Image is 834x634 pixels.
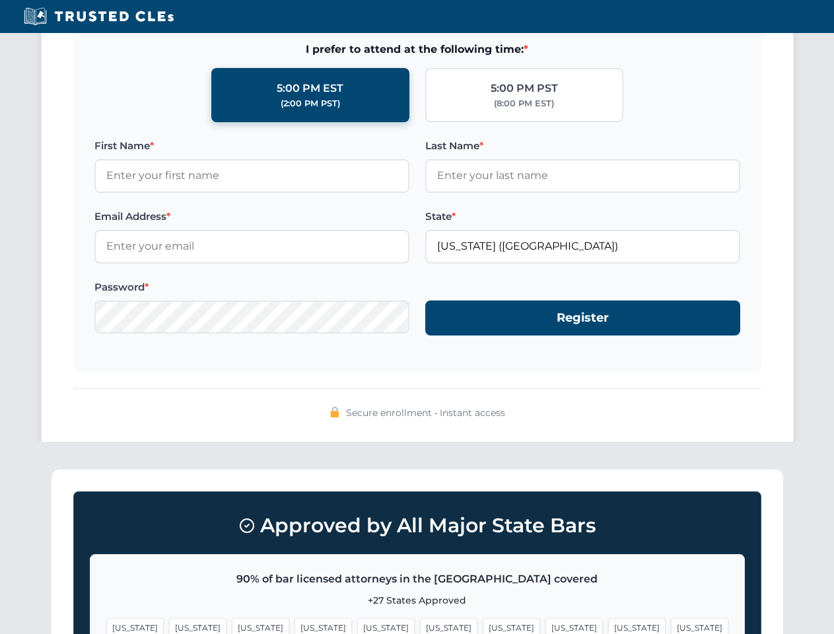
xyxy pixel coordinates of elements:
[425,230,740,263] input: Florida (FL)
[106,571,728,588] p: 90% of bar licensed attorneys in the [GEOGRAPHIC_DATA] covered
[94,279,409,295] label: Password
[277,80,343,97] div: 5:00 PM EST
[330,407,340,417] img: 🔒
[94,138,409,154] label: First Name
[94,209,409,225] label: Email Address
[425,138,740,154] label: Last Name
[94,159,409,192] input: Enter your first name
[425,159,740,192] input: Enter your last name
[425,300,740,335] button: Register
[94,41,740,58] span: I prefer to attend at the following time:
[94,230,409,263] input: Enter your email
[346,405,505,420] span: Secure enrollment • Instant access
[20,7,178,26] img: Trusted CLEs
[494,97,554,110] div: (8:00 PM EST)
[90,508,745,544] h3: Approved by All Major State Bars
[281,97,340,110] div: (2:00 PM PST)
[491,80,558,97] div: 5:00 PM PST
[425,209,740,225] label: State
[106,593,728,608] p: +27 States Approved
